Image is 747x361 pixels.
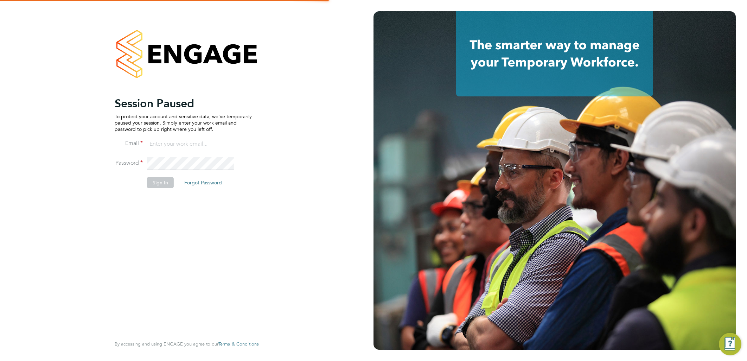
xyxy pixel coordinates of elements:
input: Enter your work email... [147,138,234,151]
button: Sign In [147,177,174,188]
p: To protect your account and sensitive data, we've temporarily paused your session. Simply enter y... [115,113,252,133]
span: By accessing and using ENGAGE you agree to our [115,341,259,347]
button: Engage Resource Center [719,333,741,355]
button: Forgot Password [179,177,228,188]
a: Terms & Conditions [218,341,259,347]
label: Email [115,140,143,147]
label: Password [115,159,143,167]
h2: Session Paused [115,96,252,110]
